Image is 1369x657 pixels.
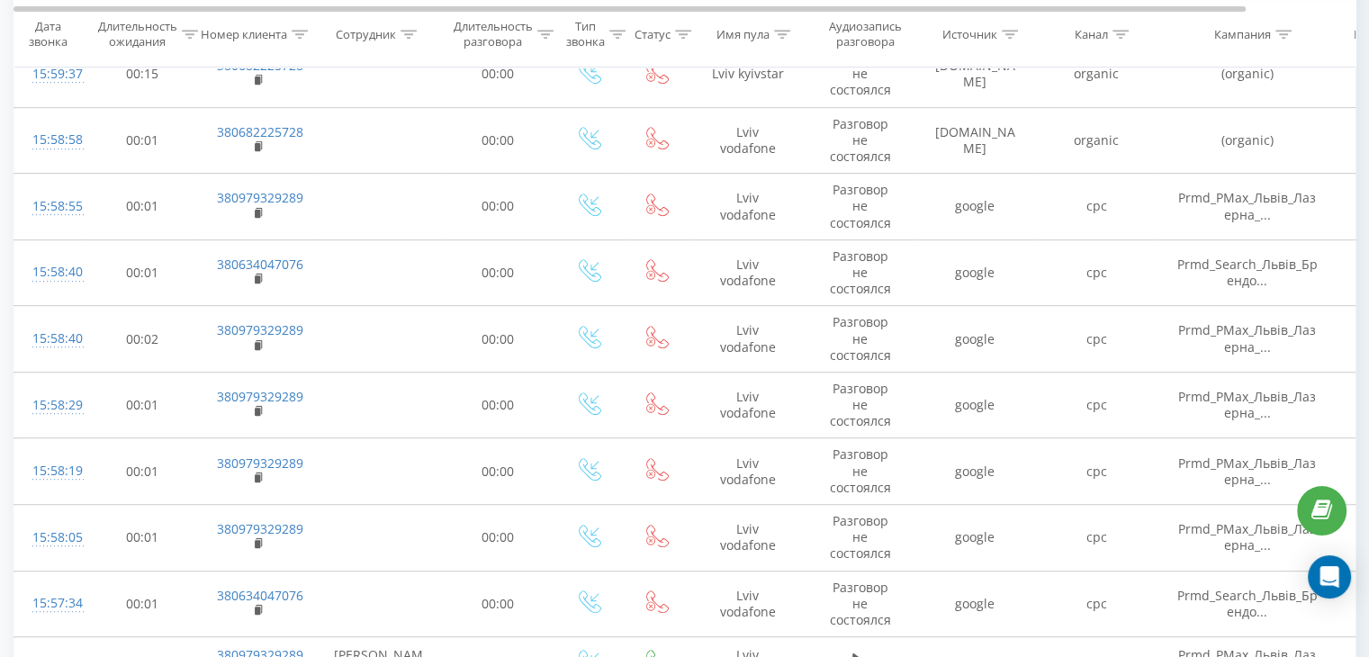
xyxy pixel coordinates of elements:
span: Prmd_PMax_Львів_Лазерна_... [1178,454,1316,488]
span: Разговор не состоялся [830,445,891,495]
td: [DOMAIN_NAME] [914,107,1036,174]
div: 15:58:19 [32,454,68,489]
td: google [914,505,1036,571]
div: Имя пула [716,26,770,41]
td: Lviv vodafone [689,438,806,505]
td: 00:00 [442,372,554,438]
td: cpc [1036,571,1157,637]
td: (organic) [1157,107,1337,174]
a: 380634047076 [217,587,303,604]
td: google [914,306,1036,373]
td: cpc [1036,372,1157,438]
td: cpc [1036,438,1157,505]
span: Разговор не состоялся [830,313,891,363]
a: 380682225728 [217,123,303,140]
td: cpc [1036,505,1157,571]
div: 15:57:34 [32,586,68,621]
div: Номер клиента [201,26,287,41]
td: 00:00 [442,505,554,571]
a: 380979329289 [217,454,303,472]
td: 00:00 [442,306,554,373]
td: 00:02 [86,306,199,373]
span: Prmd_Search_Львів_Брендо... [1177,256,1318,289]
span: Разговор не состоялся [830,512,891,562]
div: 15:58:58 [32,122,68,157]
td: [DOMAIN_NAME] [914,41,1036,108]
span: Разговор не состоялся [830,579,891,628]
td: google [914,571,1036,637]
div: 15:58:29 [32,388,68,423]
td: 00:00 [442,571,554,637]
span: Разговор не состоялся [830,380,891,429]
span: Prmd_PMax_Львів_Лазерна_... [1178,520,1316,553]
div: Open Intercom Messenger [1308,555,1351,598]
td: cpc [1036,306,1157,373]
div: Длительность разговора [454,19,533,49]
td: 00:01 [86,174,199,240]
td: Lviv vodafone [689,571,806,637]
td: Lviv vodafone [689,372,806,438]
div: Тип звонка [566,19,605,49]
td: 00:00 [442,174,554,240]
td: Lviv vodafone [689,306,806,373]
div: Длительность ожидания [98,19,177,49]
td: google [914,174,1036,240]
td: google [914,372,1036,438]
div: Аудиозапись разговора [822,19,909,49]
a: 380979329289 [217,388,303,405]
td: (organic) [1157,41,1337,108]
a: 380979329289 [217,321,303,338]
td: Lviv vodafone [689,239,806,306]
div: Кампания [1214,26,1271,41]
a: 380979329289 [217,520,303,537]
div: 15:58:40 [32,321,68,356]
td: Lviv kyivstar [689,41,806,108]
span: Prmd_PMax_Львів_Лазерна_... [1178,388,1316,421]
span: Prmd_PMax_Львів_Лазерна_... [1178,321,1316,355]
td: 00:01 [86,505,199,571]
a: 380634047076 [217,256,303,273]
td: 00:01 [86,107,199,174]
div: Сотрудник [336,26,396,41]
span: Prmd_PMax_Львів_Лазерна_... [1178,189,1316,222]
div: 15:59:37 [32,57,68,92]
td: 00:00 [442,438,554,505]
a: 380979329289 [217,189,303,206]
div: 15:58:40 [32,255,68,290]
td: google [914,438,1036,505]
td: cpc [1036,239,1157,306]
td: Lviv vodafone [689,107,806,174]
div: 15:58:55 [32,189,68,224]
div: Источник [942,26,997,41]
td: 00:00 [442,239,554,306]
td: organic [1036,107,1157,174]
td: 00:01 [86,239,199,306]
td: 00:15 [86,41,199,108]
td: 00:01 [86,438,199,505]
span: Разговор не состоялся [830,115,891,165]
span: Разговор не состоялся [830,247,891,297]
td: Lviv vodafone [689,505,806,571]
td: organic [1036,41,1157,108]
td: 00:01 [86,372,199,438]
span: Разговор не состоялся [830,181,891,230]
td: 00:00 [442,41,554,108]
div: Дата звонка [14,19,81,49]
span: Разговор не состоялся [830,49,891,98]
div: 15:58:05 [32,520,68,555]
div: Статус [635,26,671,41]
div: Канал [1075,26,1108,41]
td: 00:01 [86,571,199,637]
td: google [914,239,1036,306]
span: Prmd_Search_Львів_Брендо... [1177,587,1318,620]
td: cpc [1036,174,1157,240]
td: Lviv vodafone [689,174,806,240]
td: 00:00 [442,107,554,174]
